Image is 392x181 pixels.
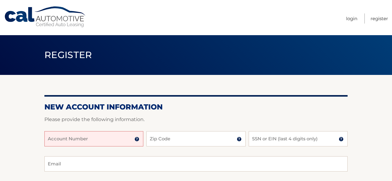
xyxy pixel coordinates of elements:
h2: New Account Information [44,102,348,112]
img: tooltip.svg [134,137,139,142]
span: Register [44,49,92,61]
input: Zip Code [146,131,245,146]
p: Please provide the following information. [44,115,348,124]
input: Email [44,156,348,172]
a: Cal Automotive [4,6,87,28]
a: Login [346,13,357,24]
input: Account Number [44,131,143,146]
img: tooltip.svg [237,137,242,142]
a: Register [371,13,388,24]
img: tooltip.svg [339,137,344,142]
input: SSN or EIN (last 4 digits only) [249,131,348,146]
